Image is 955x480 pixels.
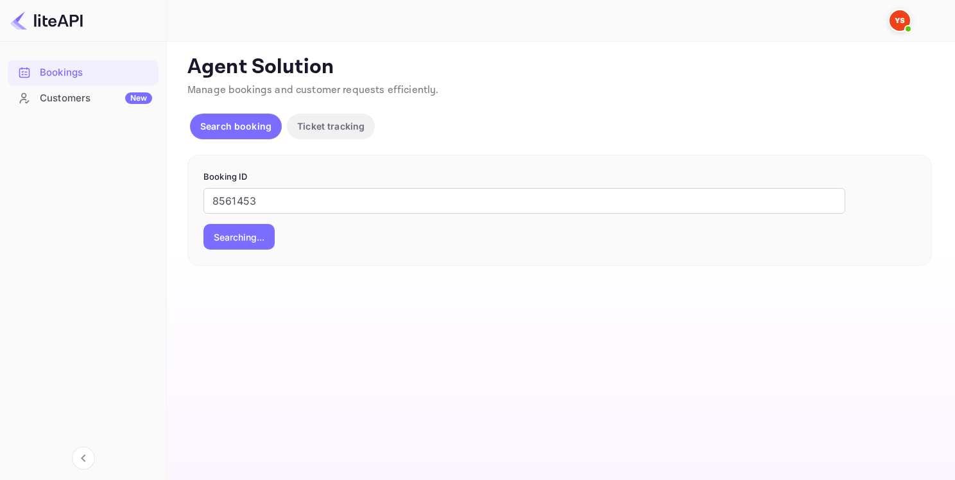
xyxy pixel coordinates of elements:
input: Enter Booking ID (e.g., 63782194) [203,188,845,214]
p: Ticket tracking [297,119,365,133]
div: Customers [40,91,152,106]
img: LiteAPI logo [10,10,83,31]
p: Search booking [200,119,271,133]
div: Bookings [8,60,159,85]
div: Bookings [40,65,152,80]
button: Searching... [203,224,275,250]
a: Bookings [8,60,159,84]
p: Agent Solution [187,55,932,80]
div: CustomersNew [8,86,159,111]
img: Yandex Support [890,10,910,31]
span: Manage bookings and customer requests efficiently. [187,83,439,97]
a: CustomersNew [8,86,159,110]
div: New [125,92,152,104]
p: Booking ID [203,171,916,184]
button: Collapse navigation [72,447,95,470]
